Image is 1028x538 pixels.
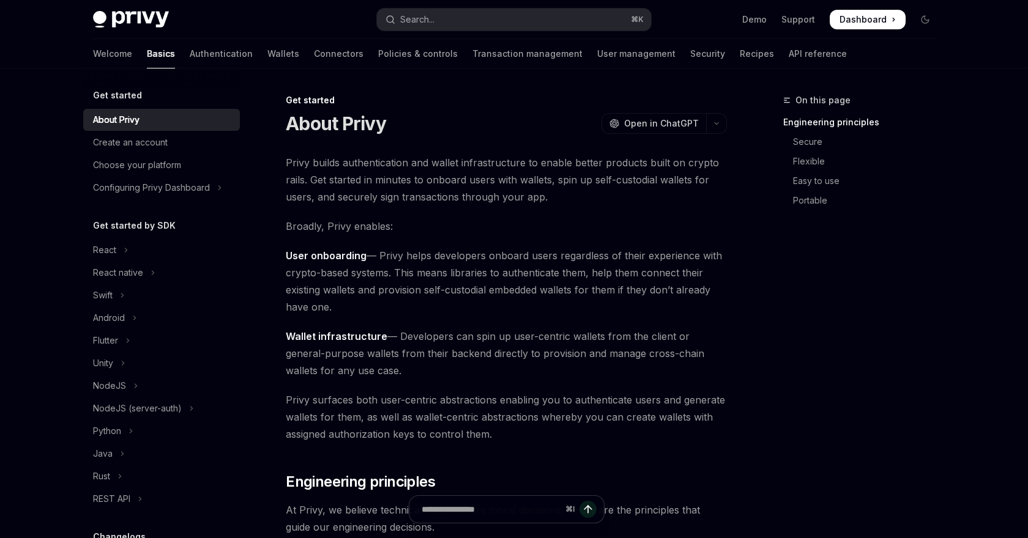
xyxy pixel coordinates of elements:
[83,109,240,131] a: About Privy
[83,262,240,284] button: Toggle React native section
[93,265,143,280] div: React native
[83,177,240,199] button: Toggle Configuring Privy Dashboard section
[631,15,644,24] span: ⌘ K
[377,9,651,31] button: Open search
[783,152,945,171] a: Flexible
[93,311,125,325] div: Android
[93,88,142,103] h5: Get started
[83,443,240,465] button: Toggle Java section
[93,158,181,172] div: Choose your platform
[93,39,132,68] a: Welcome
[93,288,113,303] div: Swift
[742,13,767,26] a: Demo
[93,243,116,257] div: React
[267,39,299,68] a: Wallets
[624,117,699,130] span: Open in ChatGPT
[93,333,118,348] div: Flutter
[83,284,240,306] button: Toggle Swift section
[147,39,175,68] a: Basics
[93,492,130,506] div: REST API
[83,420,240,442] button: Toggle Python section
[472,39,583,68] a: Transaction management
[795,93,851,108] span: On this page
[286,330,387,342] strong: Wallet infrastructure
[286,472,435,492] span: Engineering principles
[286,94,727,106] div: Get started
[83,154,240,176] a: Choose your platform
[286,218,727,235] span: Broadly, Privy enables:
[93,401,182,416] div: NodeJS (server-auth)
[190,39,253,68] a: Authentication
[93,112,140,127] div: About Privy
[783,132,945,152] a: Secure
[83,397,240,419] button: Toggle NodeJS (server-auth) section
[602,113,706,134] button: Open in ChatGPT
[93,11,169,28] img: dark logo
[400,12,434,27] div: Search...
[286,247,727,315] span: — Privy helps developers onboard users regardless of their experience with crypto-based systems. ...
[83,352,240,374] button: Toggle Unity section
[93,469,110,484] div: Rust
[83,239,240,261] button: Toggle React section
[93,446,113,461] div: Java
[83,307,240,329] button: Toggle Android section
[93,424,121,438] div: Python
[915,10,935,29] button: Toggle dark mode
[83,488,240,510] button: Toggle REST API section
[83,465,240,487] button: Toggle Rust section
[83,330,240,352] button: Toggle Flutter section
[783,112,945,132] a: Engineering principles
[286,112,386,134] h1: About Privy
[93,135,168,150] div: Create an account
[830,10,906,29] a: Dashboard
[286,249,367,262] strong: User onboarding
[740,39,774,68] a: Recipes
[783,191,945,210] a: Portable
[286,391,727,443] span: Privy surfaces both user-centric abstractions enabling you to authenticate users and generate wal...
[378,39,458,68] a: Policies & controls
[286,154,727,205] span: Privy builds authentication and wallet infrastructure to enable better products built on crypto r...
[93,356,113,370] div: Unity
[93,218,176,233] h5: Get started by SDK
[840,13,887,26] span: Dashboard
[286,328,727,379] span: — Developers can spin up user-centric wallets from the client or general-purpose wallets from the...
[597,39,676,68] a: User management
[690,39,725,68] a: Security
[93,378,126,393] div: NodeJS
[579,501,597,518] button: Send message
[422,496,561,523] input: Ask a question...
[83,131,240,153] a: Create an account
[783,171,945,191] a: Easy to use
[83,375,240,397] button: Toggle NodeJS section
[93,180,210,195] div: Configuring Privy Dashboard
[789,39,847,68] a: API reference
[781,13,815,26] a: Support
[314,39,363,68] a: Connectors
